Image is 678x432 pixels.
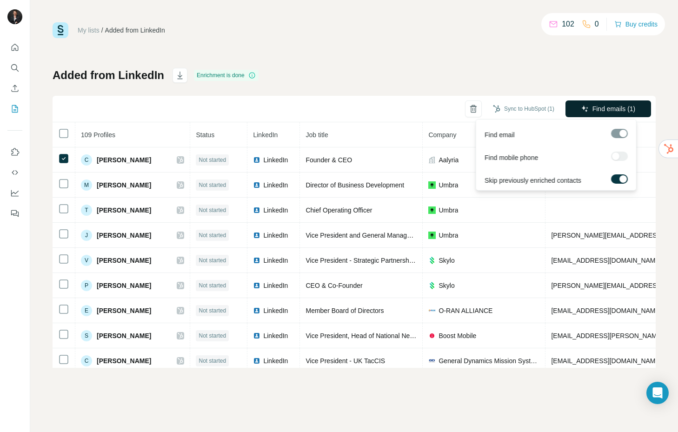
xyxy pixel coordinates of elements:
[306,282,362,289] span: CEO & Co-Founder
[263,331,288,340] span: LinkedIn
[306,257,417,264] span: Vice President - Strategic Partnerships
[646,382,669,404] div: Open Intercom Messenger
[428,282,436,289] img: company-logo
[7,185,22,201] button: Dashboard
[562,19,574,30] p: 102
[194,70,259,81] div: Enrichment is done
[7,9,22,24] img: Avatar
[97,256,151,265] span: [PERSON_NAME]
[592,104,636,113] span: Find emails (1)
[263,306,288,315] span: LinkedIn
[97,155,151,165] span: [PERSON_NAME]
[97,231,151,240] span: [PERSON_NAME]
[439,231,458,240] span: Umbra
[253,332,260,339] img: LinkedIn logo
[78,27,100,34] a: My lists
[428,131,456,139] span: Company
[199,256,226,265] span: Not started
[439,306,492,315] span: O-RAN ALLIANCE
[81,280,92,291] div: P
[614,18,658,31] button: Buy credits
[595,19,599,30] p: 0
[253,307,260,314] img: LinkedIn logo
[53,22,68,38] img: Surfe Logo
[263,206,288,215] span: LinkedIn
[199,357,226,365] span: Not started
[7,60,22,76] button: Search
[263,180,288,190] span: LinkedIn
[439,256,454,265] span: Skylo
[7,164,22,181] button: Use Surfe API
[105,26,165,35] div: Added from LinkedIn
[428,307,436,314] img: company-logo
[439,206,458,215] span: Umbra
[81,205,92,216] div: T
[81,131,115,139] span: 109 Profiles
[439,155,459,165] span: Aalyria
[253,282,260,289] img: LinkedIn logo
[551,307,661,314] span: [EMAIL_ADDRESS][DOMAIN_NAME]
[253,206,260,214] img: LinkedIn logo
[551,257,661,264] span: [EMAIL_ADDRESS][DOMAIN_NAME]
[263,281,288,290] span: LinkedIn
[7,100,22,117] button: My lists
[199,332,226,340] span: Not started
[97,281,151,290] span: [PERSON_NAME]
[199,181,226,189] span: Not started
[253,156,260,164] img: LinkedIn logo
[428,232,436,239] img: company-logo
[428,357,436,365] img: company-logo
[81,330,92,341] div: S
[253,131,278,139] span: LinkedIn
[53,68,164,83] h1: Added from LinkedIn
[199,206,226,214] span: Not started
[306,156,352,164] span: Founder & CEO
[81,255,92,266] div: V
[199,281,226,290] span: Not started
[485,153,538,162] span: Find mobile phone
[7,39,22,56] button: Quick start
[439,331,476,340] span: Boost Mobile
[97,331,151,340] span: [PERSON_NAME]
[7,205,22,222] button: Feedback
[263,256,288,265] span: LinkedIn
[97,306,151,315] span: [PERSON_NAME]
[253,357,260,365] img: LinkedIn logo
[253,181,260,189] img: LinkedIn logo
[7,144,22,160] button: Use Surfe on LinkedIn
[97,206,151,215] span: [PERSON_NAME]
[81,230,92,241] div: J
[428,206,436,214] img: company-logo
[565,100,651,117] button: Find emails (1)
[81,305,92,316] div: E
[253,232,260,239] img: LinkedIn logo
[306,332,459,339] span: Vice President, Head of National Network Operations
[7,80,22,97] button: Enrich CSV
[199,306,226,315] span: Not started
[485,176,581,185] span: Skip previously enriched contacts
[306,206,372,214] span: Chief Operating Officer
[428,332,436,339] img: company-logo
[199,156,226,164] span: Not started
[428,181,436,189] img: company-logo
[306,307,384,314] span: Member Board of Directors
[263,231,288,240] span: LinkedIn
[439,180,458,190] span: Umbra
[485,130,515,140] span: Find email
[486,102,561,116] button: Sync to HubSpot (1)
[81,355,92,366] div: C
[306,357,385,365] span: Vice President - UK TacCIS
[253,257,260,264] img: LinkedIn logo
[81,179,92,191] div: M
[306,131,328,139] span: Job title
[101,26,103,35] li: /
[263,155,288,165] span: LinkedIn
[97,180,151,190] span: [PERSON_NAME]
[199,231,226,239] span: Not started
[306,181,404,189] span: Director of Business Development
[428,257,436,264] img: company-logo
[306,232,464,239] span: Vice President and General Manager, Remote Sensing
[263,356,288,366] span: LinkedIn
[439,281,454,290] span: Skylo
[439,356,539,366] span: General Dynamics Mission Systems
